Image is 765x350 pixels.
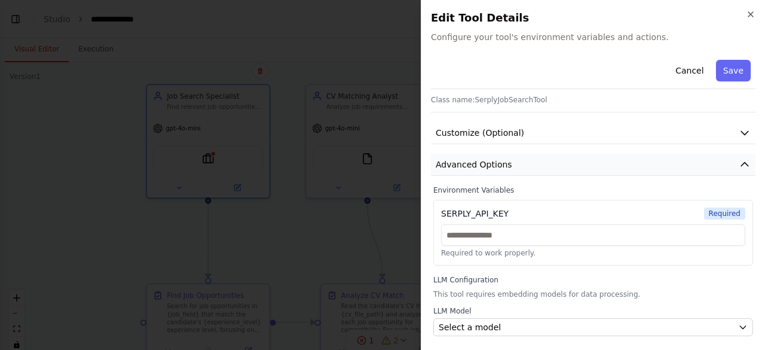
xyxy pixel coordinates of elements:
label: Environment Variables [433,185,753,195]
p: Required to work properly. [441,248,745,258]
h2: Edit Tool Details [431,10,755,26]
span: Select a model [439,321,501,333]
label: LLM Model [433,306,753,316]
button: Cancel [668,60,711,81]
button: Select a model [433,318,753,336]
p: Class name: SerplyJobSearchTool [431,95,755,105]
span: Required [704,208,745,220]
button: Advanced Options [431,154,755,176]
p: This tool requires embedding models for data processing. [433,290,753,299]
span: Advanced Options [436,159,512,171]
button: Save [716,60,751,81]
div: SERPLY_API_KEY [441,208,509,220]
span: Configure your tool's environment variables and actions. [431,31,755,43]
span: Customize (Optional) [436,127,524,139]
label: LLM Configuration [433,275,753,285]
button: Customize (Optional) [431,122,755,144]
